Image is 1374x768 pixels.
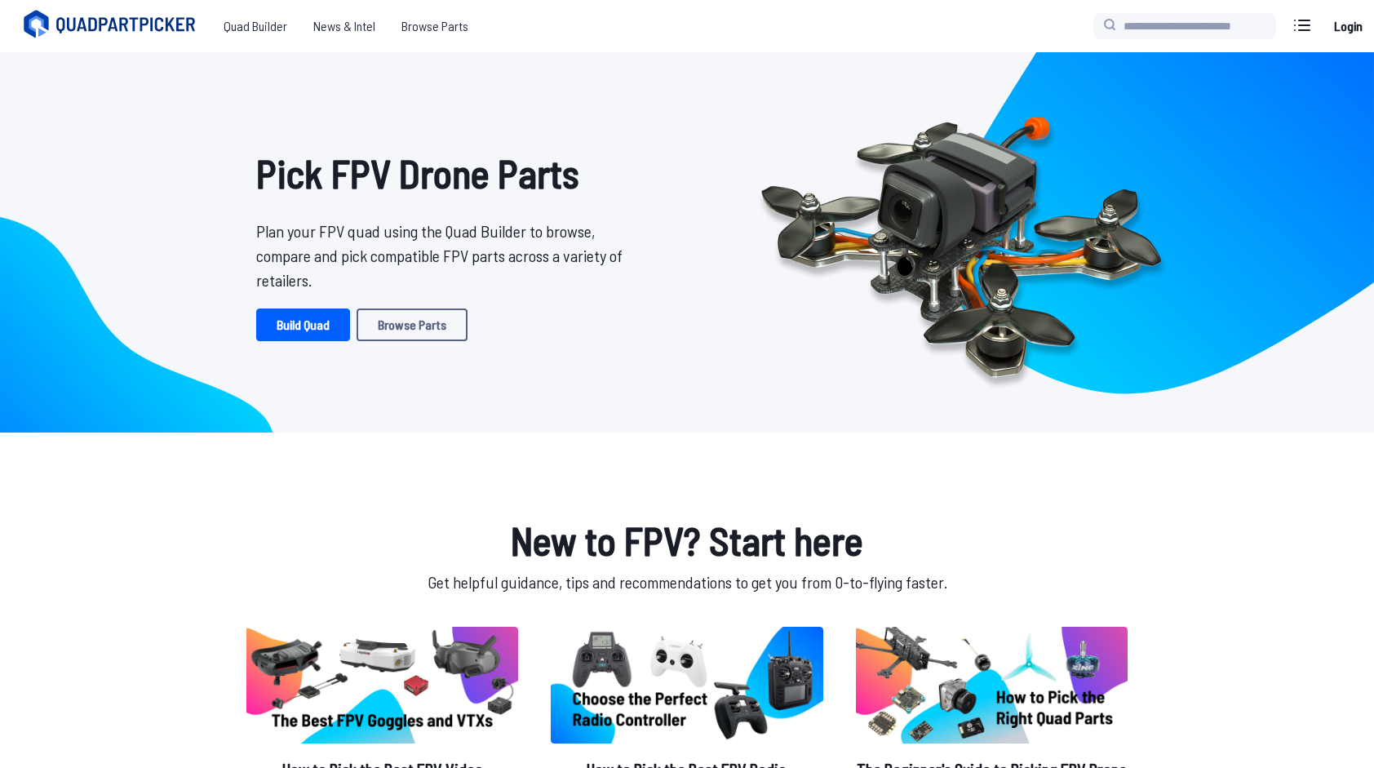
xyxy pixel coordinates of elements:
[256,309,350,341] a: Build Quad
[256,219,635,292] p: Plan your FPV quad using the Quad Builder to browse, compare and pick compatible FPV parts across...
[243,511,1131,570] h1: New to FPV? Start here
[551,627,822,744] img: image of post
[256,144,635,202] h1: Pick FPV Drone Parts
[246,627,518,744] img: image of post
[1328,10,1367,42] a: Login
[388,10,481,42] a: Browse Parts
[300,10,388,42] a: News & Intel
[243,570,1131,594] p: Get helpful guidance, tips and recommendations to get you from 0-to-flying faster.
[211,10,300,42] a: Quad Builder
[856,627,1128,744] img: image of post
[357,309,468,341] a: Browse Parts
[726,79,1196,406] img: Quadcopter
